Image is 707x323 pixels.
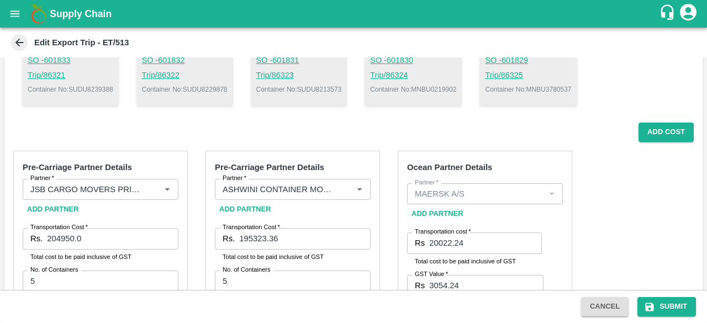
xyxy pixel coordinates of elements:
button: Add Cost [639,123,694,142]
b: Edit Export Trip - ET/513 [34,38,129,47]
b: Supply Chain [50,8,112,19]
p: Rs [415,279,425,292]
label: No. of Containers [223,266,271,274]
button: Submit [637,297,696,316]
p: Container No: SUDU8229878 [142,84,228,94]
label: Transportation Cost [223,223,280,232]
a: SO -601829 [485,55,571,67]
a: SO -601831 [256,55,342,67]
label: Partner [415,178,439,187]
p: Rs. [223,232,235,245]
div: customer-support [659,4,678,24]
div: account of current user [678,2,698,25]
a: Trip/86321 [28,70,113,82]
a: Trip/86322 [142,70,228,82]
p: Total cost to be paid inclusive of GST [415,256,534,266]
label: Transportation cost [415,227,471,236]
a: SO -601830 [370,55,456,67]
input: Select Partner [410,187,541,201]
button: Add Partner [407,204,468,224]
a: SO -601832 [142,55,228,67]
label: Partner [30,174,54,183]
p: Container No: MNBU3780537 [485,84,571,94]
label: Transportation Cost [30,223,88,232]
input: Select Partner [26,182,143,197]
input: GST Included in the above cost [429,275,544,296]
p: Total cost to be paid inclusive of GST [223,252,363,262]
button: Cancel [581,297,629,316]
p: Total cost to be paid inclusive of GST [30,252,171,262]
button: Open [160,182,175,197]
button: open drawer [2,1,28,27]
a: Trip/86324 [370,70,456,82]
p: Container No: SUDU8213573 [256,84,342,94]
a: Trip/86325 [485,70,571,82]
p: Container No: SUDU8239388 [28,84,113,94]
img: logo [28,3,50,25]
p: Container No: MNBU0219902 [370,84,456,94]
label: Partner [223,174,246,183]
p: Rs [415,237,425,249]
strong: Pre-Carriage Partner Details [215,163,324,172]
button: Open [352,182,367,197]
label: No. of Containers [30,266,78,274]
input: Select Partner [218,182,335,197]
p: Rs. [30,232,43,245]
strong: Ocean Partner Details [407,163,492,172]
strong: Pre-Carriage Partner Details [23,163,132,172]
a: SO -601833 [28,55,113,67]
button: Add Partner [23,200,83,219]
label: GST Value [415,270,448,279]
a: Trip/86323 [256,70,342,82]
a: Supply Chain [50,6,659,22]
button: Add Partner [215,200,276,219]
